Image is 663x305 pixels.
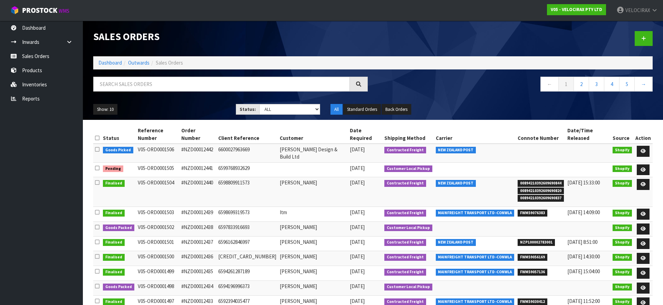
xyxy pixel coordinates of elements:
th: Connote Number [516,125,566,144]
input: Search sales orders [93,77,350,92]
span: Shopify [613,225,632,231]
td: V05-ORD0001503 [136,207,180,222]
span: MAINFREIGHT TRANSPORT LTD -CONWLA [436,254,515,261]
td: [PERSON_NAME] Design & Build Ltd [278,144,348,162]
th: Source [611,125,634,144]
span: [DATE] 14:09:00 [567,209,600,216]
td: #NZD00012435 [180,266,217,281]
th: Order Number [180,125,217,144]
span: Contracted Freight [384,254,426,261]
span: NEW ZEALAND POST [436,147,476,154]
span: Finalised [103,180,125,187]
span: Contracted Freight [384,147,426,154]
a: Outwards [128,59,150,66]
th: Date Required [348,125,383,144]
span: ProStock [22,6,57,15]
span: NEW ZEALAND POST [436,180,476,187]
th: Date/Time Released [566,125,611,144]
td: #NZD00012434 [180,281,217,296]
span: [DATE] [350,253,365,260]
span: Contracted Freight [384,239,426,246]
a: 2 [574,77,589,92]
a: 5 [619,77,635,92]
td: #NZD00012442 [180,144,217,162]
td: [PERSON_NAME] [278,266,348,281]
a: → [634,77,653,92]
span: Finalised [103,254,125,261]
span: [DATE] [350,165,365,171]
span: VELOCIRAX [625,7,650,13]
td: #NZD00012440 [180,177,217,207]
td: V05-ORD0001505 [136,162,180,177]
a: ← [540,77,559,92]
td: V05-ORD0001499 [136,266,180,281]
a: 3 [589,77,604,92]
span: [DATE] [350,146,365,153]
button: Back Orders [382,104,411,115]
span: [DATE] 15:33:00 [567,179,600,186]
td: [PERSON_NAME] [278,177,348,207]
span: Goods Packed [103,284,134,290]
td: [CREDIT_CARD_NUMBER] [217,251,278,266]
td: 6598809911573 [217,177,278,207]
td: 6594261287189 [217,266,278,281]
span: Goods Picked [103,147,133,154]
small: WMS [59,8,69,14]
span: Shopify [613,269,632,276]
span: MAINFREIGHT TRANSPORT LTD -CONWLA [436,269,515,276]
span: [DATE] 11:52:00 [567,298,600,304]
span: 00894210392609690844 [518,180,564,187]
td: 6596162846997 [217,236,278,251]
td: Itm [278,207,348,222]
td: [PERSON_NAME] [278,281,348,296]
span: [DATE] [350,239,365,245]
span: 00894210392609690837 [518,195,564,202]
span: Customer Local Pickup [384,284,432,290]
span: Shopify [613,239,632,246]
h1: Sales Orders [93,31,368,42]
td: V05-ORD0001500 [136,251,180,266]
span: [DATE] [350,283,365,289]
span: Customer Local Pickup [384,225,432,231]
td: #NZD00012437 [180,236,217,251]
span: [DATE] 15:04:00 [567,268,600,275]
button: Show: 10 [93,104,117,115]
td: V05-ORD0001504 [136,177,180,207]
td: #NZD00012441 [180,162,217,177]
span: NEW ZEALAND POST [436,239,476,246]
img: cube-alt.png [10,6,19,15]
td: 6598699319573 [217,207,278,222]
span: Goods Packed [103,225,134,231]
td: 6597833916693 [217,222,278,237]
span: FWM59057136 [518,269,547,276]
td: 6594196996373 [217,281,278,296]
span: Shopify [613,284,632,290]
strong: V05 - VELOCIRAX PTY LTD [551,7,602,12]
span: [DATE] [350,179,365,186]
span: Contracted Freight [384,210,426,217]
a: 1 [558,77,574,92]
th: Status [101,125,136,144]
span: Shopify [613,165,632,172]
td: V05-ORD0001498 [136,281,180,296]
td: #NZD00012436 [180,251,217,266]
td: V05-ORD0001502 [136,222,180,237]
button: All [330,104,343,115]
span: Finalised [103,269,125,276]
span: Pending [103,165,123,172]
td: #NZD00012439 [180,207,217,222]
span: [DATE] [350,298,365,304]
td: [PERSON_NAME] [278,236,348,251]
a: 4 [604,77,619,92]
span: 00894210392609690820 [518,188,564,194]
span: Shopify [613,210,632,217]
th: Carrier [434,125,516,144]
th: Reference Number [136,125,180,144]
th: Action [634,125,653,144]
span: Shopify [613,147,632,154]
td: V05-ORD0001506 [136,144,180,162]
span: Sales Orders [156,59,183,66]
th: Shipping Method [383,125,434,144]
th: Client Reference [217,125,278,144]
button: Standard Orders [343,104,381,115]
